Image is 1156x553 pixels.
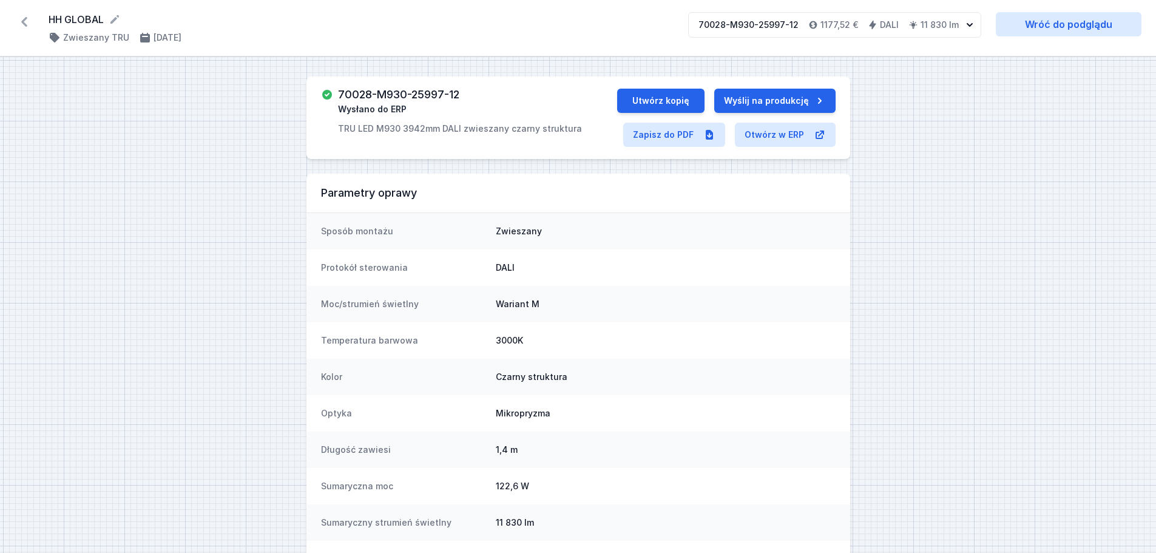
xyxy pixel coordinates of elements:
a: Otwórz w ERP [735,123,836,147]
dt: Długość zawiesi [321,444,486,456]
h4: 11 830 lm [921,19,959,31]
p: TRU LED M930 3942mm DALI zwieszany czarny struktura [338,123,582,135]
button: Edytuj nazwę projektu [109,13,121,25]
span: Wysłano do ERP [338,103,407,115]
dd: DALI [496,262,836,274]
button: Wyślij na produkcję [714,89,836,113]
dt: Sposób montażu [321,225,486,237]
dt: Temperatura barwowa [321,334,486,347]
h4: [DATE] [154,32,181,44]
dt: Optyka [321,407,486,419]
dt: Protokół sterowania [321,262,486,274]
dt: Kolor [321,371,486,383]
h4: Zwieszany TRU [63,32,129,44]
dd: 1,4 m [496,444,836,456]
dd: Czarny struktura [496,371,836,383]
dd: 3000K [496,334,836,347]
button: 70028-M930-25997-121177,52 €DALI11 830 lm [688,12,981,38]
dd: Zwieszany [496,225,836,237]
dt: Sumaryczny strumień świetlny [321,517,486,529]
div: 70028-M930-25997-12 [698,19,799,31]
dd: 122,6 W [496,480,836,492]
a: Zapisz do PDF [623,123,725,147]
button: Utwórz kopię [617,89,705,113]
dd: Mikropryzma [496,407,836,419]
dt: Moc/strumień świetlny [321,298,486,310]
dd: Wariant M [496,298,836,310]
h3: 70028-M930-25997-12 [338,89,459,101]
h3: Parametry oprawy [321,186,836,200]
h4: 1177,52 € [820,19,858,31]
h4: DALI [880,19,899,31]
a: Wróć do podglądu [996,12,1141,36]
form: HH GLOBAL [49,12,674,27]
dt: Sumaryczna moc [321,480,486,492]
dd: 11 830 lm [496,517,836,529]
